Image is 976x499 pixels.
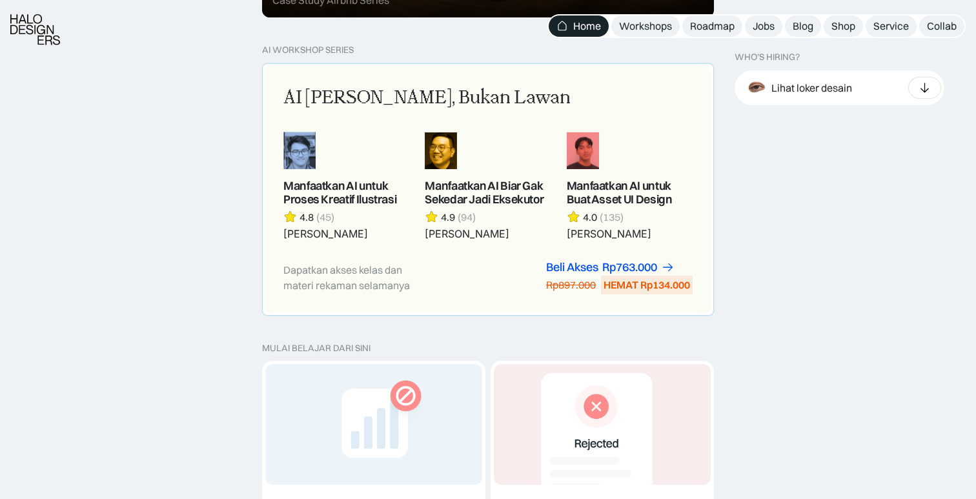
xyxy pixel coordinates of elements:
[927,19,957,33] div: Collab
[753,19,775,33] div: Jobs
[262,45,354,56] div: AI Workshop Series
[745,15,782,37] a: Jobs
[771,81,852,94] div: Lihat loker desain
[682,15,742,37] a: Roadmap
[793,19,813,33] div: Blog
[619,19,672,33] div: Workshops
[785,15,821,37] a: Blog
[831,19,855,33] div: Shop
[573,19,601,33] div: Home
[824,15,863,37] a: Shop
[546,261,598,274] div: Beli Akses
[690,19,735,33] div: Roadmap
[546,278,596,292] div: Rp897.000
[283,262,429,293] div: Dapatkan akses kelas dan materi rekaman selamanya
[873,19,909,33] div: Service
[546,261,675,274] a: Beli AksesRp763.000
[735,52,800,63] div: WHO’S HIRING?
[283,85,571,112] div: AI [PERSON_NAME], Bukan Lawan
[602,261,657,274] div: Rp763.000
[866,15,917,37] a: Service
[549,15,609,37] a: Home
[611,15,680,37] a: Workshops
[604,278,690,292] div: HEMAT Rp134.000
[919,15,964,37] a: Collab
[262,343,714,354] div: MULAI BELAJAR DARI SINI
